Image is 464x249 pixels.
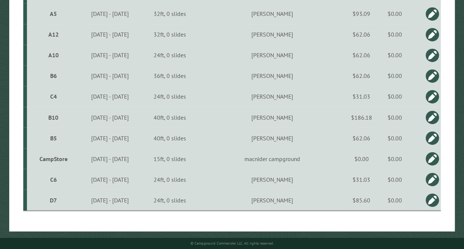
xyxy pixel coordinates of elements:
[376,107,413,127] td: $0.00
[376,65,413,86] td: $0.00
[347,65,376,86] td: $62.06
[347,169,376,190] td: $31.03
[376,24,413,45] td: $0.00
[30,134,77,141] div: B5
[347,148,376,169] td: $0.00
[30,196,77,204] div: D7
[30,113,77,121] div: B10
[376,86,413,107] td: $0.00
[376,127,413,148] td: $0.00
[376,148,413,169] td: $0.00
[142,45,197,65] td: 24ft, 0 slides
[30,93,77,100] div: C4
[79,93,141,100] div: [DATE] - [DATE]
[79,51,141,59] div: [DATE] - [DATE]
[79,31,141,38] div: [DATE] - [DATE]
[142,86,197,107] td: 24ft, 0 slides
[197,24,347,45] td: [PERSON_NAME]
[376,3,413,24] td: $0.00
[142,169,197,190] td: 24ft, 0 slides
[347,127,376,148] td: $62.06
[197,190,347,211] td: [PERSON_NAME]
[347,45,376,65] td: $62.06
[197,45,347,65] td: [PERSON_NAME]
[197,107,347,127] td: [PERSON_NAME]
[197,3,347,24] td: [PERSON_NAME]
[347,86,376,107] td: $31.03
[79,134,141,141] div: [DATE] - [DATE]
[376,169,413,190] td: $0.00
[30,175,77,183] div: C6
[347,107,376,127] td: $186.18
[142,127,197,148] td: 40ft, 0 slides
[197,148,347,169] td: macnider campground
[190,241,274,246] small: © Campground Commander LLC. All rights reserved.
[142,107,197,127] td: 40ft, 0 slides
[79,10,141,17] div: [DATE] - [DATE]
[79,196,141,204] div: [DATE] - [DATE]
[79,113,141,121] div: [DATE] - [DATE]
[30,155,77,162] div: CampStore
[197,65,347,86] td: [PERSON_NAME]
[142,190,197,211] td: 24ft, 0 slides
[30,72,77,79] div: B6
[197,86,347,107] td: [PERSON_NAME]
[30,51,77,59] div: A10
[347,3,376,24] td: $93.09
[376,190,413,211] td: $0.00
[142,24,197,45] td: 32ft, 0 slides
[197,169,347,190] td: [PERSON_NAME]
[197,127,347,148] td: [PERSON_NAME]
[142,65,197,86] td: 36ft, 0 slides
[376,45,413,65] td: $0.00
[347,24,376,45] td: $62.06
[79,175,141,183] div: [DATE] - [DATE]
[30,31,77,38] div: A12
[30,10,77,17] div: A5
[142,3,197,24] td: 32ft, 0 slides
[79,72,141,79] div: [DATE] - [DATE]
[142,148,197,169] td: 15ft, 0 slides
[79,155,141,162] div: [DATE] - [DATE]
[347,190,376,211] td: $85.60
